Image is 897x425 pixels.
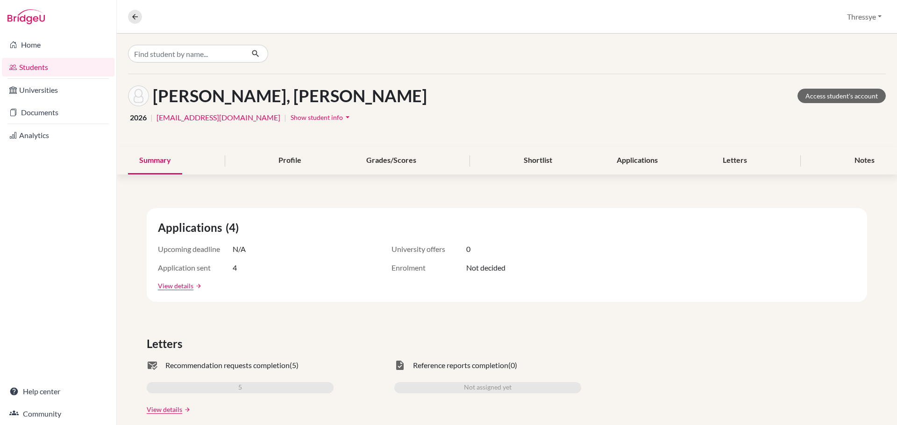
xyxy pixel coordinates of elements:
span: task [394,360,406,371]
span: Reference reports completion [413,360,508,371]
h1: [PERSON_NAME], [PERSON_NAME] [153,86,427,106]
span: University offers [392,244,466,255]
span: Applications [158,219,226,236]
button: Thressye [843,8,886,26]
img: Bridge-U [7,9,45,24]
a: Home [2,35,114,54]
span: 5 [238,382,242,393]
a: View details [158,281,193,291]
div: Shortlist [513,147,563,174]
span: (5) [290,360,299,371]
a: Access student's account [797,89,886,103]
a: Community [2,404,114,423]
div: Profile [267,147,313,174]
a: Analytics [2,126,114,145]
span: (4) [226,219,242,236]
span: mark_email_read [147,360,158,371]
span: Enrolment [392,262,466,273]
a: arrow_forward [182,406,191,413]
span: 4 [233,262,237,273]
div: Letters [712,147,758,174]
span: Application sent [158,262,233,273]
div: Grades/Scores [355,147,427,174]
div: Notes [843,147,886,174]
a: Help center [2,382,114,401]
span: 0 [466,244,470,255]
a: View details [147,404,182,414]
span: N/A [233,244,246,255]
span: | [150,112,153,123]
span: Upcoming deadline [158,244,233,255]
i: arrow_drop_down [343,112,352,122]
button: Show student infoarrow_drop_down [290,110,353,125]
a: [EMAIL_ADDRESS][DOMAIN_NAME] [157,112,280,123]
input: Find student by name... [128,45,244,63]
span: Not decided [466,262,505,273]
span: Show student info [291,113,343,121]
div: Summary [128,147,182,174]
a: Students [2,58,114,77]
span: | [284,112,286,123]
a: arrow_forward [193,283,202,289]
span: Recommendation requests completion [165,360,290,371]
span: Letters [147,335,186,352]
div: Applications [605,147,669,174]
img: Nadya Valerie Onggo's avatar [128,85,149,106]
a: Documents [2,103,114,122]
span: 2026 [130,112,147,123]
span: (0) [508,360,517,371]
a: Universities [2,81,114,99]
span: Not assigned yet [464,382,512,393]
